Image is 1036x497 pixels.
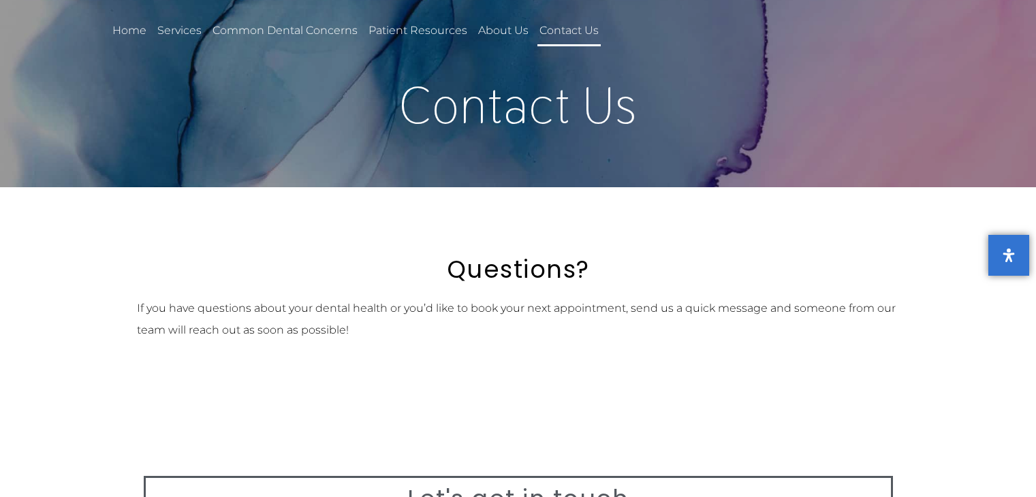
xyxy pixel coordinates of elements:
[476,15,531,46] a: About Us
[130,80,907,131] h1: Contact Us
[210,15,360,46] a: Common Dental Concerns
[137,298,900,341] p: If you have questions about your dental health or you’d like to book your next appointment, send ...
[988,235,1029,276] button: Open Accessibility Panel
[137,255,900,284] h2: Questions?
[155,15,204,46] a: Services
[110,15,711,46] nav: Menu
[537,15,601,46] a: Contact Us
[110,15,148,46] a: Home
[366,15,469,46] a: Patient Resources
